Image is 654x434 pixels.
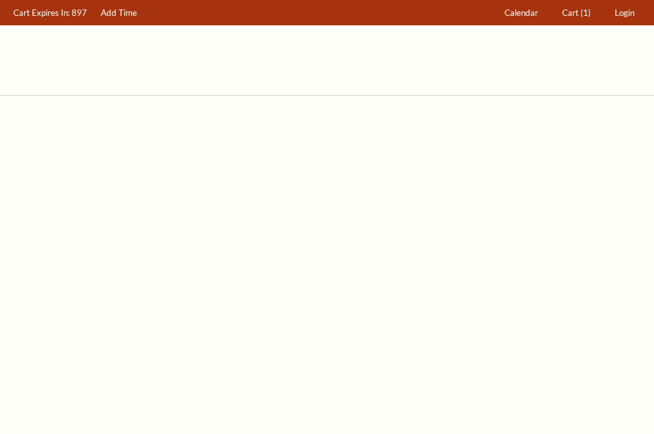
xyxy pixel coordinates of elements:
span: Cart [562,8,579,18]
span: Cart Expires In: [13,8,70,18]
a: Add Time [95,1,143,25]
span: 897 [72,8,87,18]
span: Calendar [504,8,538,18]
a: Cart (1) [556,1,597,25]
a: Calendar [499,1,544,25]
span: (1) [580,8,591,18]
span: Login [615,8,634,18]
a: Login [609,1,641,25]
